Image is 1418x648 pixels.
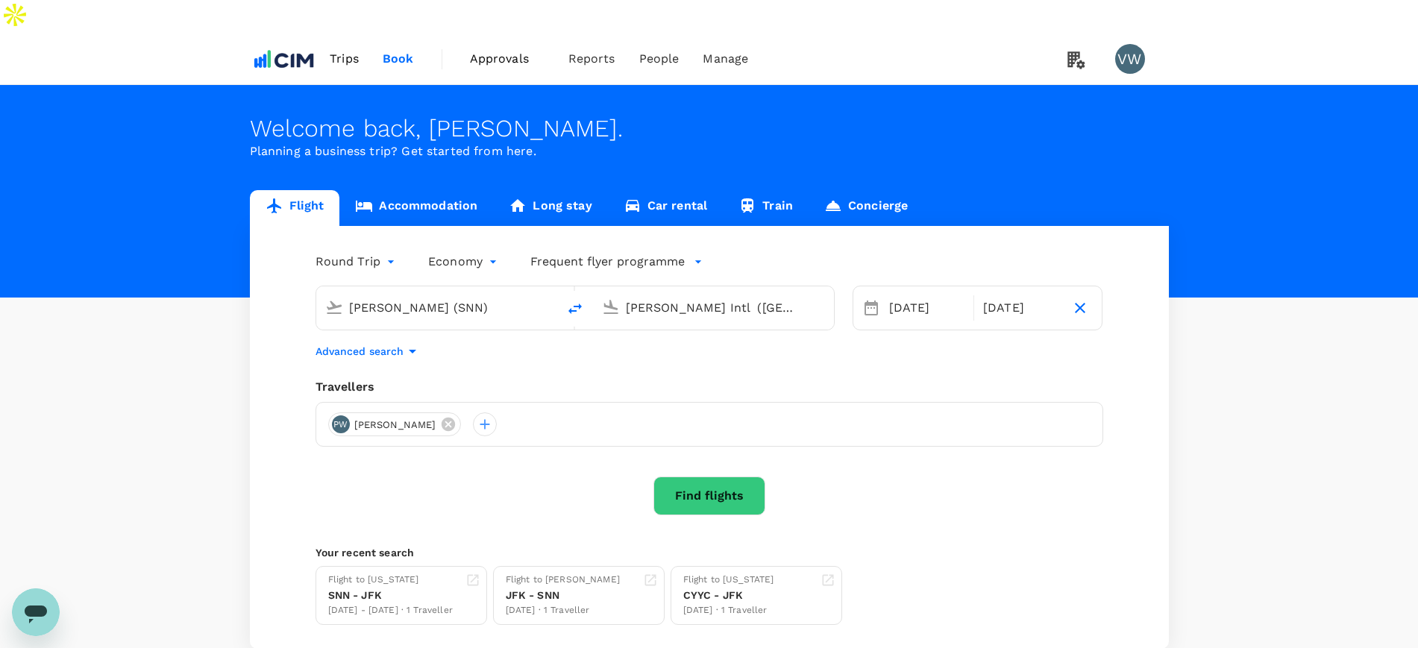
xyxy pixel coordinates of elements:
a: Accommodation [339,190,493,226]
span: Trips [330,50,359,68]
div: Travellers [316,378,1103,396]
div: [DATE] · 1 Traveller [683,603,774,618]
span: Approvals [470,50,545,68]
button: Frequent flyer programme [530,253,703,271]
p: Advanced search [316,344,404,359]
div: JFK - SNN [506,588,620,603]
a: Long stay [493,190,607,226]
div: [DATE] · 1 Traveller [506,603,620,618]
img: CIM ENVIRONMENTAL PTY LTD [250,43,319,75]
div: [DATE] [883,293,970,323]
div: [DATE] [977,293,1064,323]
div: Economy [428,250,501,274]
input: Depart from [349,296,526,319]
div: Flight to [US_STATE] [328,573,453,588]
span: Book [383,50,414,68]
a: Concierge [809,190,923,226]
button: Advanced search [316,342,421,360]
button: delete [557,291,593,327]
div: Flight to [US_STATE] [683,573,774,588]
span: [PERSON_NAME] [345,418,445,432]
p: Frequent flyer programme [530,253,685,271]
div: PW [332,415,350,433]
p: Planning a business trip? Get started from here. [250,142,1169,160]
div: PW[PERSON_NAME] [328,412,462,436]
span: Manage [703,50,748,68]
div: [DATE] - [DATE] · 1 Traveller [328,603,453,618]
div: VW [1115,44,1145,74]
button: Find flights [653,476,765,515]
a: Train [723,190,809,226]
input: Going to [626,296,803,319]
div: Welcome back , [PERSON_NAME] . [250,115,1169,142]
a: Flight [250,190,340,226]
a: Approvals [458,34,556,84]
span: People [639,50,680,68]
p: Your recent search [316,545,1103,560]
button: Open [547,306,550,309]
div: CYYC - JFK [683,588,774,603]
button: Open [823,306,826,309]
div: SNN - JFK [328,588,453,603]
iframe: Button to launch messaging window [12,588,60,636]
div: Round Trip [316,250,399,274]
span: Reports [568,50,615,68]
a: Trips [318,34,371,84]
div: Flight to [PERSON_NAME] [506,573,620,588]
a: Car rental [608,190,724,226]
a: Book [371,34,426,84]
